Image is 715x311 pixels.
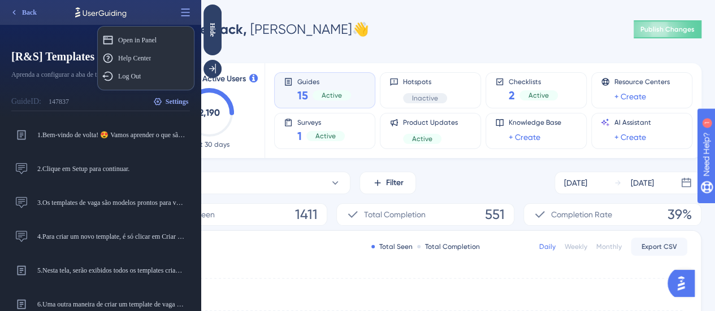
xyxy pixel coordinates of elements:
[509,118,561,127] span: Knowledge Base
[166,97,189,106] span: Settings
[149,20,369,38] div: [PERSON_NAME] 👋
[359,172,416,194] button: Filter
[485,205,505,224] span: 551
[417,242,480,251] div: Total Completion
[37,300,185,309] span: 6. Uma outra maneira de criar um template de vaga é transformando uma vaga criada em um template....
[364,208,426,221] span: Total Completion
[172,72,246,86] span: Monthly Active Users
[614,118,651,127] span: AI Assistant
[614,130,646,144] a: + Create
[297,77,351,85] span: Guides
[412,94,438,103] span: Inactive
[631,238,687,256] button: Export CSV
[27,3,71,16] span: Need Help?
[412,134,432,143] span: Active
[37,232,185,241] span: 4. Para criar um novo template, é só clicar em Criar template de vaga. Você será direcionado a te...
[509,87,515,103] span: 2
[403,77,447,86] span: Hotspots
[668,266,701,300] iframe: UserGuiding AI Assistant Launcher
[5,3,42,21] button: Back
[371,242,413,251] div: Total Seen
[509,77,558,85] span: Checklists
[642,242,677,251] span: Export CSV
[102,67,189,85] button: Log Out
[199,107,220,118] text: 2,190
[509,130,540,144] a: + Create
[403,118,458,127] span: Product Updates
[631,176,654,190] div: [DATE]
[565,242,587,251] div: Weekly
[49,97,69,106] div: 147837
[551,208,612,221] span: Completion Rate
[118,54,151,63] span: Help Center
[614,90,646,103] a: + Create
[79,6,82,15] div: 1
[189,140,229,149] span: Last 30 days
[640,25,695,34] span: Publish Changes
[315,132,336,141] span: Active
[297,118,345,126] span: Surveys
[11,49,106,64] span: [R&S] Templates
[564,176,587,190] div: [DATE]
[539,242,556,251] div: Daily
[102,31,189,49] button: Open in Panel
[37,198,185,207] span: 3. Os templates de vaga são modelos prontos para você utilizar na hora da criação da vaga. Assim ...
[118,72,141,81] span: Log Out
[295,205,318,224] span: 1411
[102,49,189,67] button: Help Center
[322,91,342,100] span: Active
[614,77,670,86] span: Resource Centers
[149,172,350,194] button: All Guides
[22,8,37,17] span: Back
[37,266,185,275] span: 5. Nesta tela, serão exibidos todos os templates criados. Você pode duplicar, editar ou excluir o...
[151,93,190,111] button: Settings
[11,95,41,108] div: Guide ID:
[11,70,106,79] span: Aprenda a configurar a aba de templates
[118,36,157,45] span: Open in Panel
[386,176,404,190] span: Filter
[596,242,622,251] div: Monthly
[297,87,308,103] span: 15
[37,130,185,139] span: 1. Bem-vindo de volta! 😍 Vamos aprender o que são templates?✨ Automatize sua rotina com modelos p...
[634,20,701,38] button: Publish Changes
[528,91,549,100] span: Active
[297,128,302,144] span: 1
[668,205,692,224] span: 39%
[37,164,185,173] span: 2. Clique em Setup para continuar.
